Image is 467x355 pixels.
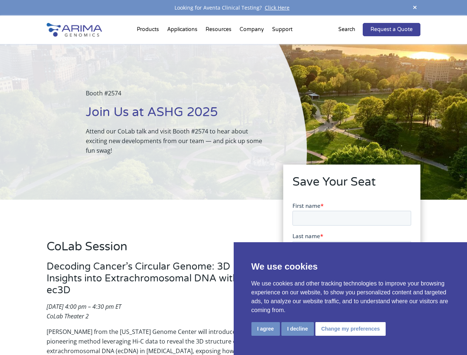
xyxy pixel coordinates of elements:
h1: Join Us at ASHG 2025 [86,104,270,126]
button: I decline [281,322,314,336]
a: Click Here [262,4,292,11]
p: Booth #2574 [86,88,270,104]
img: Arima-Genomics-logo [47,23,102,37]
button: I agree [251,322,280,336]
em: [DATE] 4:00 pm – 4:30 pm ET [47,302,121,311]
p: Search [338,25,355,34]
h3: Decoding Cancer’s Circular Genome: 3D Insights into Extrachromosomal DNA with ec3D [47,261,263,302]
p: We use cookies [251,260,450,273]
em: CoLab Theater 2 [47,312,89,320]
h2: Save Your Seat [292,174,411,196]
p: Attend our CoLab talk and visit Booth #2574 to hear about exciting new developments from our team... [86,126,270,155]
div: Looking for Aventa Clinical Testing? [47,3,420,13]
h2: CoLab Session [47,239,263,261]
p: We use cookies and other tracking technologies to improve your browsing experience on our website... [251,279,450,315]
a: Request a Quote [363,23,420,36]
button: Change my preferences [315,322,386,336]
